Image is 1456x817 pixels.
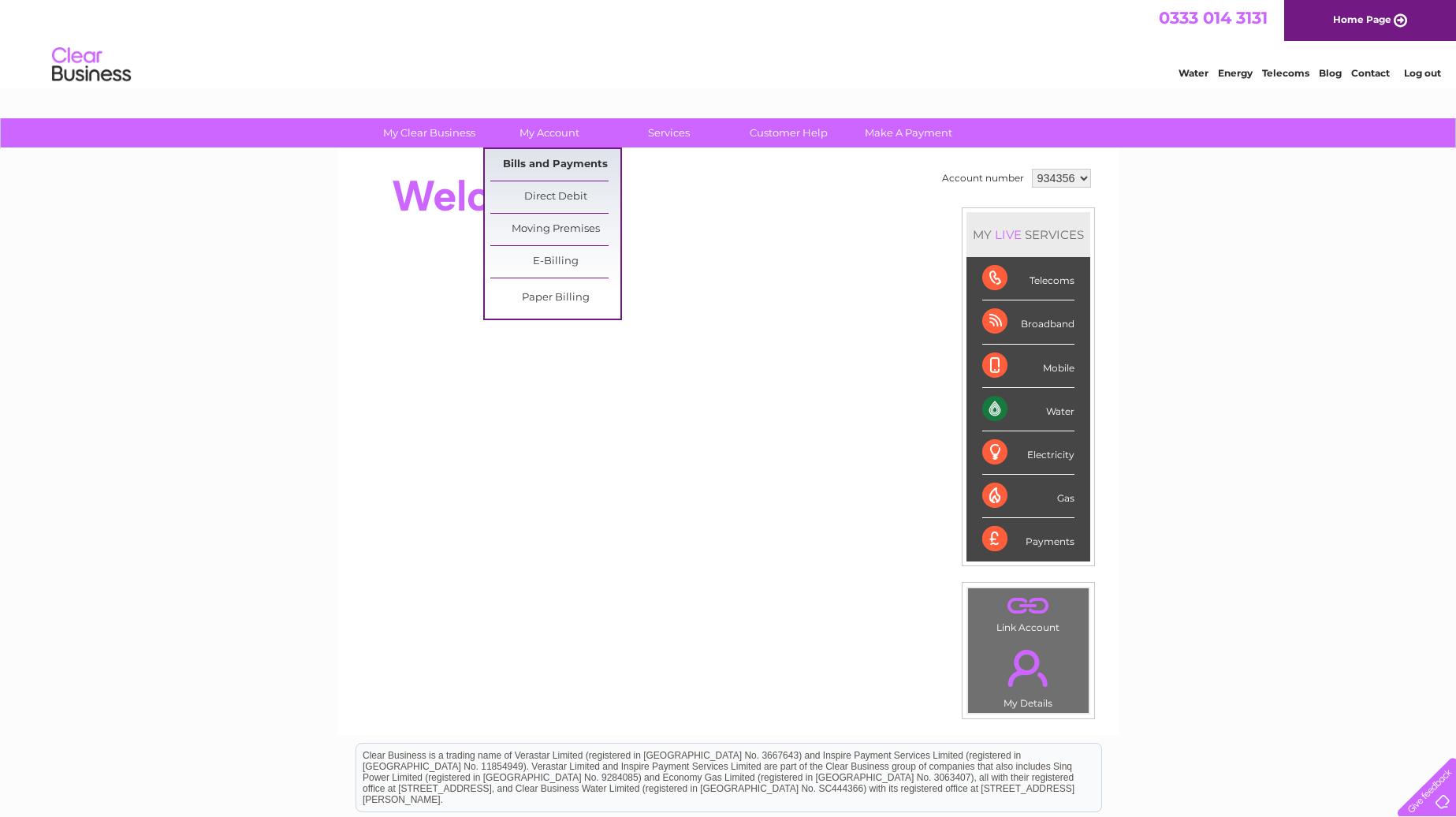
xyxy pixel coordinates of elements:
[490,282,620,314] a: Paper Billing
[490,181,620,213] a: Direct Debit
[356,9,1101,76] div: Clear Business is a trading name of Verastar Limited (registered in [GEOGRAPHIC_DATA] No. 3667643...
[982,388,1074,431] div: Water
[982,518,1074,561] div: Payments
[992,227,1025,242] div: LIVE
[966,212,1090,257] div: MY SERVICES
[364,118,494,147] a: My Clear Business
[1262,67,1309,79] a: Telecoms
[490,149,620,181] a: Bills and Payments
[938,165,1028,192] td: Account number
[604,118,734,147] a: Services
[1351,67,1390,79] a: Contact
[967,588,1089,637] td: Link Account
[982,300,1074,344] div: Broadband
[982,475,1074,518] div: Gas
[490,214,620,245] a: Moving Premises
[972,592,1085,620] a: .
[51,41,132,89] img: logo.png
[982,345,1074,388] div: Mobile
[843,118,974,147] a: Make A Payment
[982,257,1074,300] div: Telecoms
[1179,67,1208,79] a: Water
[490,246,620,278] a: E-Billing
[1218,67,1253,79] a: Energy
[1404,67,1441,79] a: Log out
[1159,8,1268,28] a: 0333 014 3131
[1319,67,1342,79] a: Blog
[967,636,1089,714] td: My Details
[484,118,614,147] a: My Account
[972,640,1085,696] a: .
[724,118,854,147] a: Customer Help
[982,431,1074,475] div: Electricity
